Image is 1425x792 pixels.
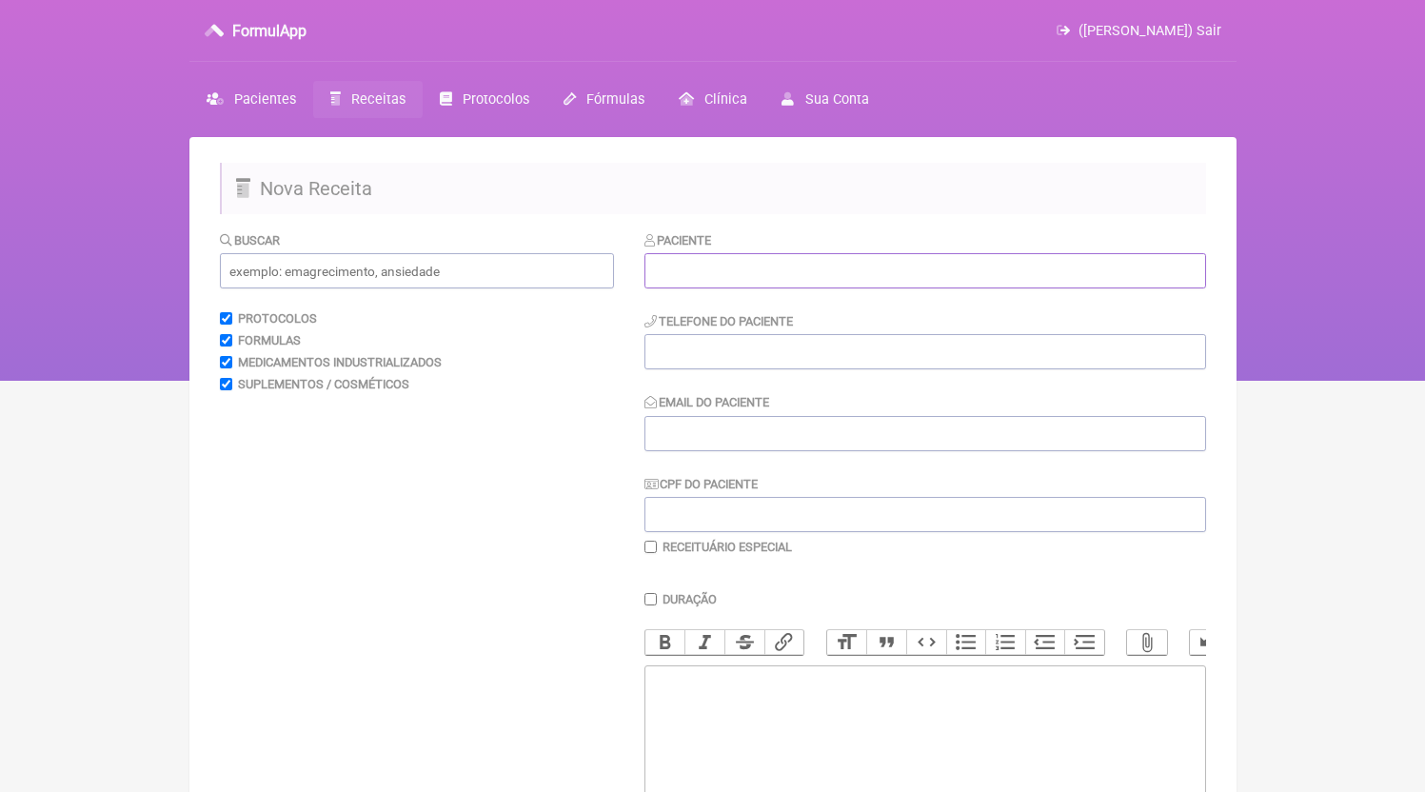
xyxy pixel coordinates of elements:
button: Heading [827,630,867,655]
label: Receituário Especial [663,540,792,554]
button: Decrease Level [1025,630,1065,655]
label: Buscar [220,233,281,247]
button: Italic [684,630,724,655]
label: Paciente [644,233,712,247]
span: Fórmulas [586,91,644,108]
span: Clínica [704,91,747,108]
button: Bullets [946,630,986,655]
span: ([PERSON_NAME]) Sair [1079,23,1221,39]
button: Bold [645,630,685,655]
h2: Nova Receita [220,163,1206,214]
button: Code [906,630,946,655]
input: exemplo: emagrecimento, ansiedade [220,253,614,288]
span: Pacientes [234,91,296,108]
a: ([PERSON_NAME]) Sair [1057,23,1220,39]
span: Sua Conta [805,91,869,108]
a: Sua Conta [764,81,885,118]
a: Pacientes [189,81,313,118]
label: Duração [663,592,717,606]
button: Attach Files [1127,630,1167,655]
button: Increase Level [1064,630,1104,655]
button: Undo [1190,630,1230,655]
span: Protocolos [463,91,529,108]
a: Receitas [313,81,423,118]
label: Formulas [238,333,301,347]
a: Protocolos [423,81,546,118]
label: Medicamentos Industrializados [238,355,442,369]
h3: FormulApp [232,22,307,40]
label: CPF do Paciente [644,477,759,491]
button: Numbers [985,630,1025,655]
label: Telefone do Paciente [644,314,794,328]
label: Email do Paciente [644,395,770,409]
button: Strikethrough [724,630,764,655]
a: Clínica [662,81,764,118]
label: Protocolos [238,311,317,326]
a: Fórmulas [546,81,662,118]
label: Suplementos / Cosméticos [238,377,409,391]
button: Quote [866,630,906,655]
button: Link [764,630,804,655]
span: Receitas [351,91,406,108]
